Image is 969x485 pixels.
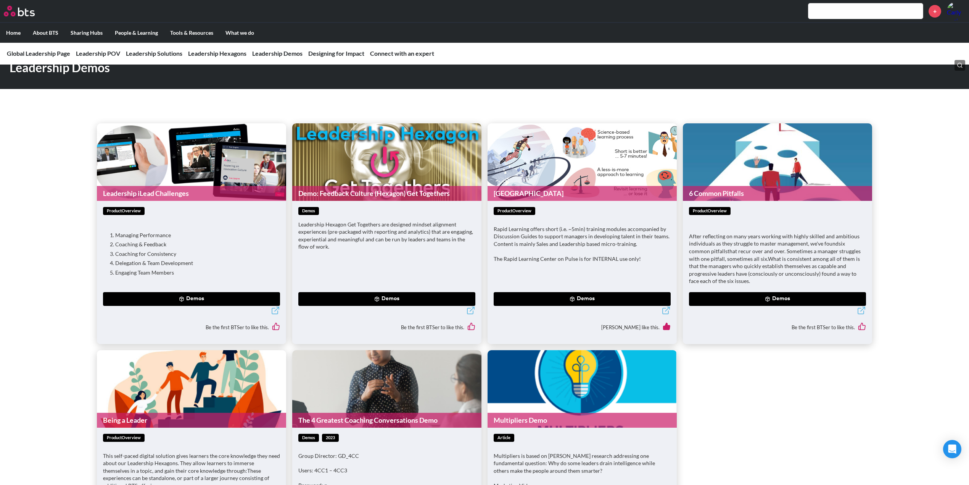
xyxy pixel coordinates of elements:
a: Profile [947,2,965,20]
span: productOverview [103,434,145,442]
a: External link [271,306,280,317]
a: The 4 Greatest Coaching Conversations Demo [292,413,481,428]
span: demos [298,434,319,442]
div: Be the first BTSer to like this. [103,317,280,338]
p: After reflecting on many years working with highly skilled and ambitious individuals as they stru... [689,233,866,285]
a: Multipliers Demo [488,413,677,428]
a: Leadership iLead Challenges [97,186,286,201]
li: Managing Performance [115,231,274,239]
button: Demos [103,292,280,306]
a: External link [662,306,671,317]
a: Connect with an expert [370,50,434,57]
button: Demos [494,292,671,306]
a: Being a Leader [97,413,286,428]
a: Go home [4,6,49,16]
li: Coaching for Consistency [115,250,274,258]
p: Users: 4CC1 – 4CC3 [298,467,475,474]
a: Leadership POV [76,50,120,57]
a: Leadership Hexagons [188,50,246,57]
img: BTS Logo [4,6,35,16]
img: Carly Krei-Apolinario [947,2,965,20]
label: Tools & Resources [164,23,219,43]
a: Leadership Demos [252,50,303,57]
p: Group Director: GD_4CC [298,452,475,460]
button: Demos [298,292,475,306]
a: Leadership Solutions [126,50,182,57]
span: productOverview [103,207,145,215]
div: Be the first BTSer to like this. [689,317,866,338]
p: Leadership Hexagon Get Togethers are designed mindset alignment experiences (pre-packaged with re... [298,221,475,251]
p: The Rapid Learning Center on Pulse is for INTERNAL use only! [494,255,671,263]
p: Multipliers is based on [PERSON_NAME] research addressing one fundamental question: Why do some l... [494,452,671,475]
label: People & Learning [109,23,164,43]
span: productOverview [689,207,731,215]
a: External link [466,306,475,317]
p: Rapid Learning offers short (i.e. ~5min) training modules accompanied by Discussion Guides to sup... [494,225,671,248]
li: Coaching & Feedback [115,241,274,248]
div: [PERSON_NAME] like this. [494,317,671,338]
a: Demo: Feedback Culture (Hexagon) Get Togethers [292,186,481,201]
a: Global Leadership Page [7,50,70,57]
div: Open Intercom Messenger [943,440,961,458]
a: + [929,5,941,18]
li: Engaging Team Members [115,269,274,276]
a: External link [857,306,866,317]
label: About BTS [27,23,64,43]
a: [GEOGRAPHIC_DATA] [488,186,677,201]
button: Demos [689,292,866,306]
span: productOverview [494,207,535,215]
label: Sharing Hubs [64,23,109,43]
h1: Leadership Demos [10,59,674,76]
label: What we do [219,23,260,43]
div: Be the first BTSer to like this. [298,317,475,338]
li: Delegation & Team Development [115,259,274,267]
span: article [494,434,514,442]
span: demos [298,207,319,215]
a: 6 Common Pitfalls [683,186,872,201]
a: Designing for Impact [308,50,364,57]
span: 2023 [322,434,339,442]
